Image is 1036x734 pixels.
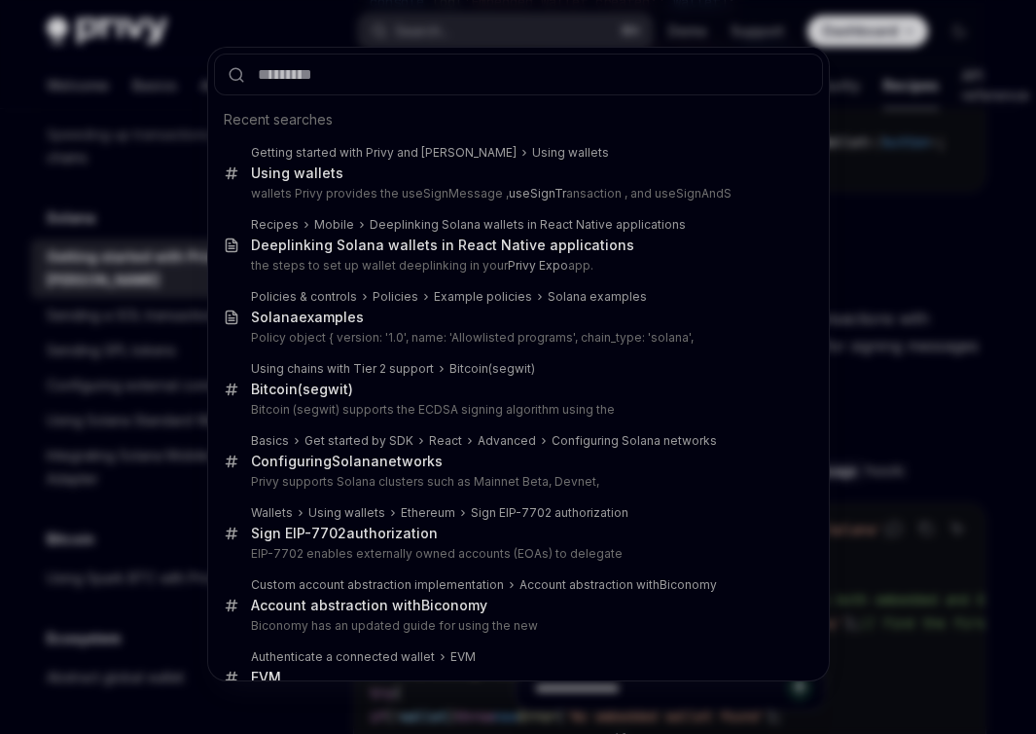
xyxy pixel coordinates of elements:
[314,217,354,233] div: Mobile
[532,145,609,161] div: Using wallets
[449,361,488,376] b: Bitcoin
[311,525,346,541] b: 7702
[251,361,434,377] div: Using chains with Tier 2 support
[471,505,628,521] div: Sign EIP-7702 authorization
[308,505,385,521] div: Using wallets
[251,505,293,521] div: Wallets
[519,577,717,593] div: Account abstraction with my
[251,381,298,397] b: Bitcoin
[509,186,566,201] b: useSignTr
[251,649,435,665] div: Authenticate a connected wallet
[251,258,782,274] p: the steps to set up wallet deeplinking in your app.
[421,597,468,613] b: Bicono
[304,433,413,449] div: Get started by SDK
[370,217,686,233] div: Deeplinking Solana wallets in React Native applications
[251,165,343,182] div: Using wallets
[251,330,782,346] p: Policy object { version: '1.0', name: 'Allowlisted programs', chain_type: 'solana',
[251,289,357,305] div: Policies & controls
[401,505,455,521] div: Ethereum
[251,237,634,254] div: Deeplinking Solana wallets in React Native applications
[251,433,289,449] div: Basics
[251,217,299,233] div: Recipes
[508,258,568,273] b: Privy Expo
[251,577,504,593] div: Custom account abstraction implementation
[251,309,299,325] b: Solana
[450,649,476,665] div: EVM
[224,110,333,129] span: Recent searches
[251,525,438,542] div: Sign EIP- authorization
[251,186,782,202] p: wallets Privy provides the useSignMessage , ansaction , and useSignAndS
[660,577,699,592] b: Bicono
[251,597,487,614] div: Account abstraction with my
[332,453,379,469] b: Solana
[251,546,782,562] p: EIP-7702 enables externally owned accounts (EOAs) to delegate
[373,289,418,305] div: Policies
[251,474,782,490] p: Privy supports Solana clusters such as Mainnet Beta, Devnet,
[429,433,462,449] div: React
[251,453,443,470] div: Configuring networks
[434,289,532,305] div: Example policies
[548,289,647,305] div: Solana examples
[251,381,353,398] div: (segwit)
[478,433,536,449] div: Advanced
[552,433,717,449] div: Configuring Solana networks
[251,618,782,634] p: Biconomy has an updated guide for using the new
[251,309,364,326] div: examples
[251,402,782,418] p: Bitcoin (segwit) supports the ECDSA signing algorithm using the
[449,361,535,377] div: (segwit)
[251,669,281,686] div: EVM
[251,145,517,161] div: Getting started with Privy and [PERSON_NAME]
